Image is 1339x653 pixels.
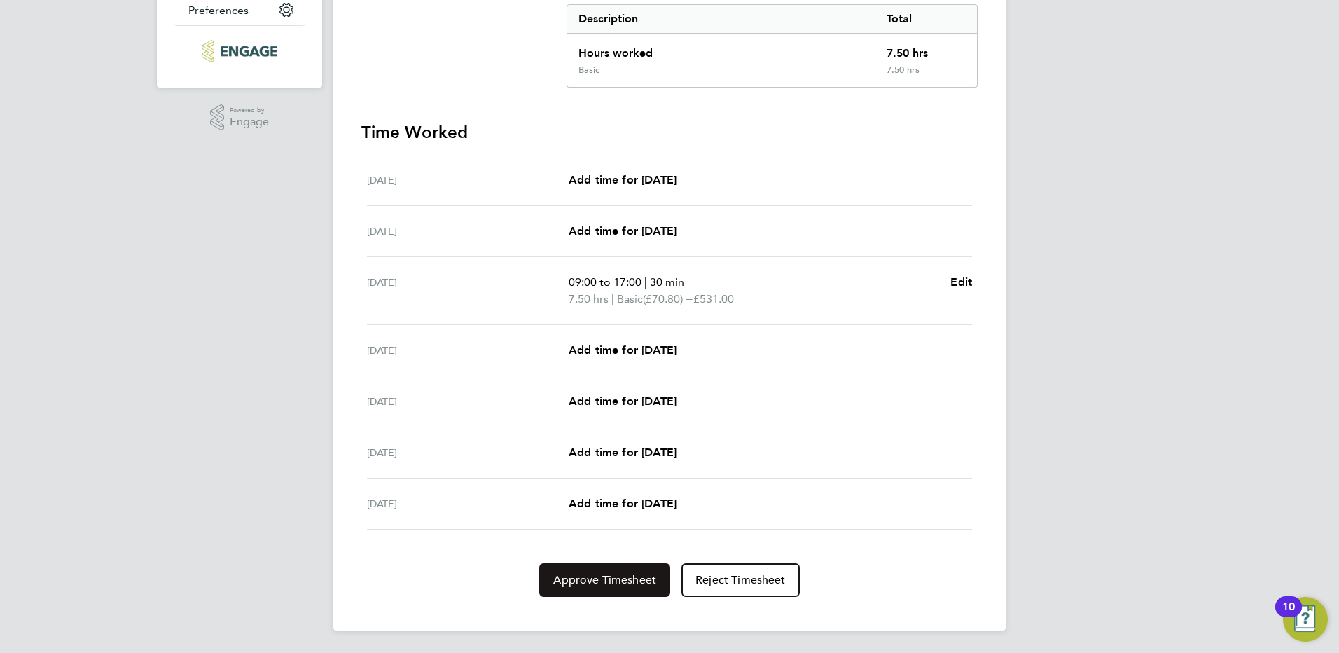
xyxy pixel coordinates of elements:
span: Edit [950,275,972,289]
img: ncclondon-logo-retina.png [202,40,277,62]
div: 7.50 hrs [875,64,977,87]
div: [DATE] [367,274,569,308]
span: (£70.80) = [643,292,693,305]
div: Description [567,5,875,33]
span: Add time for [DATE] [569,343,677,357]
div: [DATE] [367,172,569,188]
span: £531.00 [693,292,734,305]
div: [DATE] [367,495,569,512]
span: Add time for [DATE] [569,224,677,238]
a: Go to home page [174,40,305,62]
h3: Time Worked [361,121,978,144]
div: Summary [567,4,978,88]
span: | [611,292,614,305]
button: Approve Timesheet [539,563,670,597]
a: Add time for [DATE] [569,444,677,461]
a: Add time for [DATE] [569,495,677,512]
span: Powered by [230,104,269,116]
span: Add time for [DATE] [569,497,677,510]
div: Total [875,5,977,33]
span: 09:00 to 17:00 [569,275,641,289]
a: Edit [950,274,972,291]
a: Add time for [DATE] [569,172,677,188]
div: [DATE] [367,342,569,359]
span: Add time for [DATE] [569,173,677,186]
span: Basic [617,291,643,308]
div: [DATE] [367,223,569,240]
span: Approve Timesheet [553,573,656,587]
div: Basic [578,64,599,76]
div: 10 [1282,607,1295,625]
a: Powered byEngage [210,104,270,131]
span: Reject Timesheet [695,573,786,587]
span: Preferences [188,4,249,17]
div: 7.50 hrs [875,34,977,64]
span: 7.50 hrs [569,292,609,305]
span: 30 min [650,275,684,289]
a: Add time for [DATE] [569,223,677,240]
button: Open Resource Center, 10 new notifications [1283,597,1328,642]
span: Add time for [DATE] [569,446,677,459]
div: [DATE] [367,393,569,410]
span: | [644,275,647,289]
div: [DATE] [367,444,569,461]
span: Engage [230,116,269,128]
a: Add time for [DATE] [569,393,677,410]
button: Reject Timesheet [681,563,800,597]
div: Hours worked [567,34,875,64]
span: Add time for [DATE] [569,394,677,408]
a: Add time for [DATE] [569,342,677,359]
